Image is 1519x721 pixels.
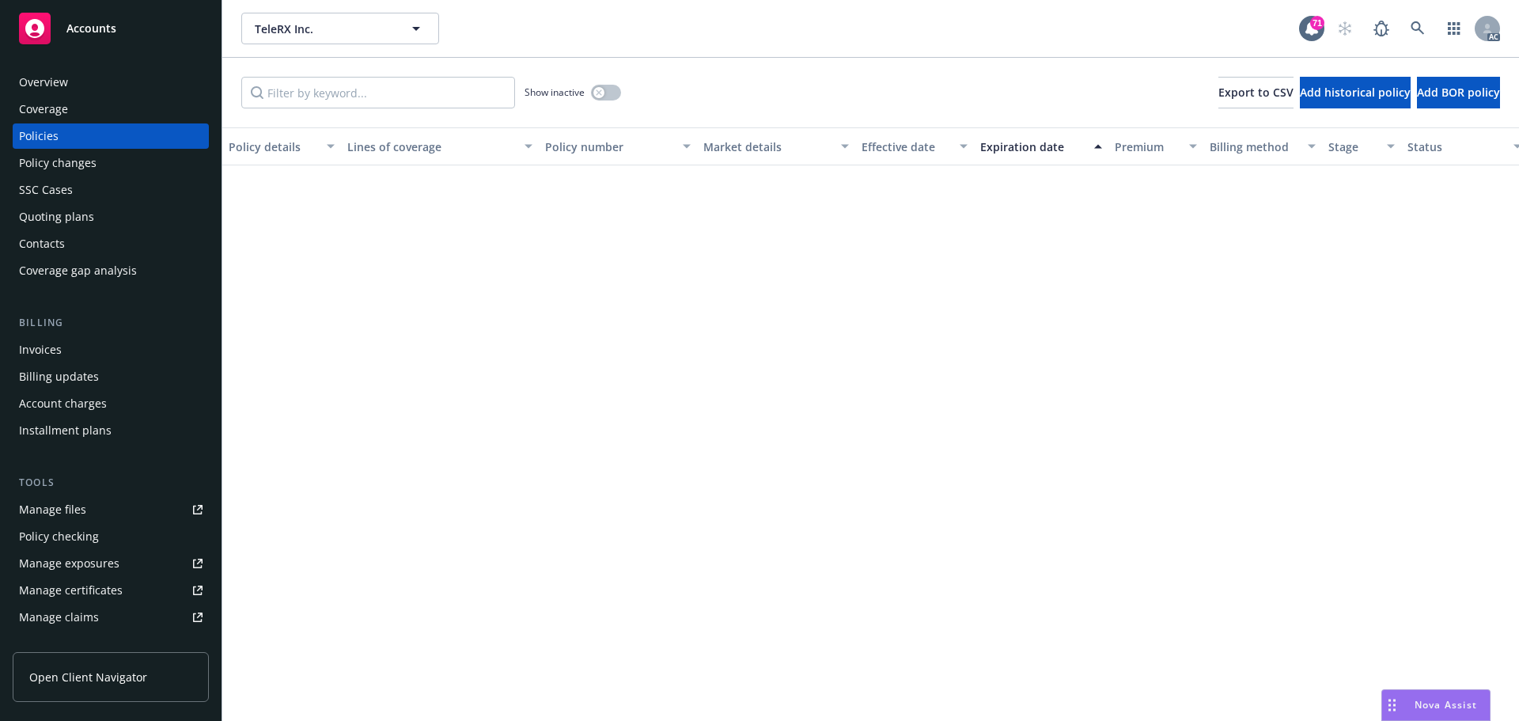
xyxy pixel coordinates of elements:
[19,204,94,230] div: Quoting plans
[19,258,137,283] div: Coverage gap analysis
[1328,139,1377,155] div: Stage
[13,497,209,522] a: Manage files
[13,418,209,443] a: Installment plans
[13,578,209,603] a: Manage certificates
[19,150,97,176] div: Policy changes
[1300,77,1411,108] button: Add historical policy
[13,315,209,331] div: Billing
[1108,127,1203,165] button: Premium
[241,77,515,108] input: Filter by keyword...
[19,70,68,95] div: Overview
[1366,13,1397,44] a: Report a Bug
[1218,77,1294,108] button: Export to CSV
[13,364,209,389] a: Billing updates
[1382,690,1402,720] div: Drag to move
[703,139,831,155] div: Market details
[1203,127,1322,165] button: Billing method
[1402,13,1434,44] a: Search
[1417,85,1500,100] span: Add BOR policy
[341,127,539,165] button: Lines of coverage
[13,551,209,576] a: Manage exposures
[862,139,950,155] div: Effective date
[1329,13,1361,44] a: Start snowing
[66,22,116,35] span: Accounts
[13,337,209,362] a: Invoices
[855,127,974,165] button: Effective date
[1417,77,1500,108] button: Add BOR policy
[13,150,209,176] a: Policy changes
[13,70,209,95] a: Overview
[19,97,68,122] div: Coverage
[697,127,855,165] button: Market details
[347,139,515,155] div: Lines of coverage
[13,475,209,491] div: Tools
[13,6,209,51] a: Accounts
[539,127,697,165] button: Policy number
[19,123,59,149] div: Policies
[13,123,209,149] a: Policies
[1210,139,1298,155] div: Billing method
[19,632,93,657] div: Manage BORs
[19,497,86,522] div: Manage files
[974,127,1108,165] button: Expiration date
[1115,139,1180,155] div: Premium
[13,258,209,283] a: Coverage gap analysis
[1407,139,1504,155] div: Status
[13,605,209,630] a: Manage claims
[980,139,1085,155] div: Expiration date
[222,127,341,165] button: Policy details
[13,391,209,416] a: Account charges
[19,578,123,603] div: Manage certificates
[13,231,209,256] a: Contacts
[29,669,147,685] span: Open Client Navigator
[13,97,209,122] a: Coverage
[1438,13,1470,44] a: Switch app
[1300,85,1411,100] span: Add historical policy
[19,418,112,443] div: Installment plans
[13,524,209,549] a: Policy checking
[255,21,392,37] span: TeleRX Inc.
[19,337,62,362] div: Invoices
[241,13,439,44] button: TeleRX Inc.
[229,139,317,155] div: Policy details
[13,204,209,230] a: Quoting plans
[13,632,209,657] a: Manage BORs
[19,605,99,630] div: Manage claims
[19,364,99,389] div: Billing updates
[545,139,673,155] div: Policy number
[19,551,119,576] div: Manage exposures
[1310,16,1324,30] div: 71
[1415,698,1477,712] span: Nova Assist
[19,524,99,549] div: Policy checking
[1218,85,1294,100] span: Export to CSV
[13,177,209,203] a: SSC Cases
[19,391,107,416] div: Account charges
[525,85,585,99] span: Show inactive
[1381,689,1491,721] button: Nova Assist
[19,231,65,256] div: Contacts
[19,177,73,203] div: SSC Cases
[1322,127,1401,165] button: Stage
